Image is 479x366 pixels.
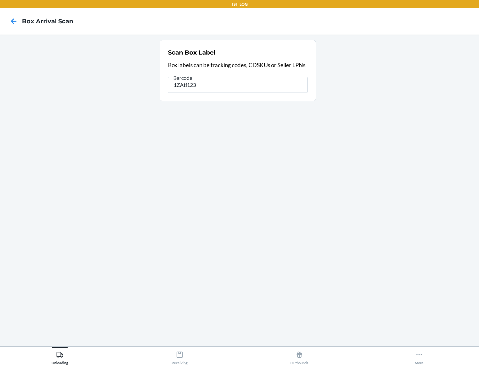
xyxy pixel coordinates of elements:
[239,347,359,365] button: Outbounds
[172,75,193,81] span: Barcode
[290,348,308,365] div: Outbounds
[172,348,188,365] div: Receiving
[168,77,308,93] input: Barcode
[52,348,68,365] div: Unloading
[168,48,215,57] h2: Scan Box Label
[359,347,479,365] button: More
[120,347,239,365] button: Receiving
[231,1,248,7] p: TST_LOG
[168,61,308,70] p: Box labels can be tracking codes, CDSKUs or Seller LPNs
[22,17,73,26] h4: Box Arrival Scan
[415,348,423,365] div: More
